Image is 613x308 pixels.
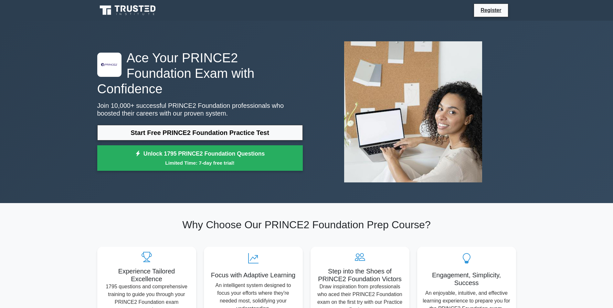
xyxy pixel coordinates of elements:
[97,125,303,140] a: Start Free PRINCE2 Foundation Practice Test
[422,271,511,287] h5: Engagement, Simplicity, Success
[97,219,516,231] h2: Why Choose Our PRINCE2 Foundation Prep Course?
[209,271,298,279] h5: Focus with Adaptive Learning
[477,6,505,14] a: Register
[97,102,303,117] p: Join 10,000+ successful PRINCE2 Foundation professionals who boosted their careers with our prove...
[105,159,295,167] small: Limited Time: 7-day free trial!
[97,145,303,171] a: Unlock 1795 PRINCE2 Foundation QuestionsLimited Time: 7-day free trial!
[97,50,303,97] h1: Ace Your PRINCE2 Foundation Exam with Confidence
[102,267,191,283] h5: Experience Tailored Excellence
[316,267,404,283] h5: Step into the Shoes of PRINCE2 Foundation Victors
